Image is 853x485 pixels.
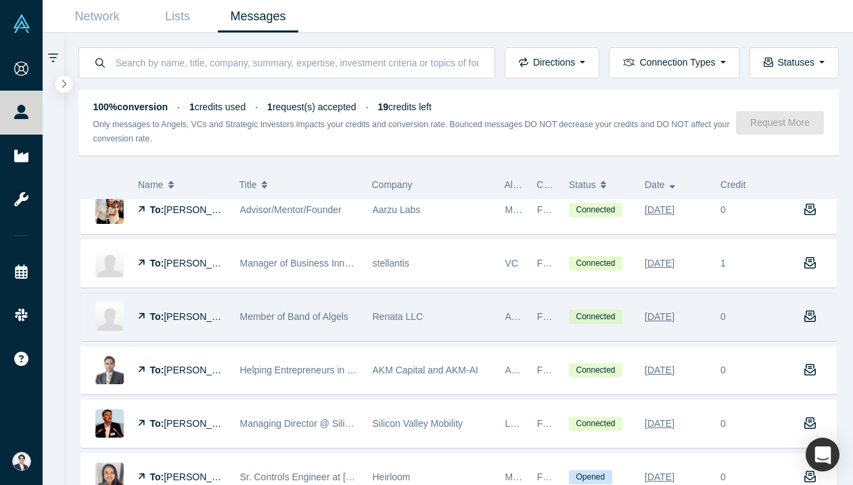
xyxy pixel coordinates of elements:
[569,170,596,199] span: Status
[537,471,616,482] span: Founder Reachout
[240,365,530,375] span: Helping Entrepreneurs in Becoming the Best Versions of Themselves
[569,256,622,271] span: Connected
[114,47,480,78] input: Search by name, title, company, summary, expertise, investment criteria or topics of focus
[189,101,195,112] strong: 1
[95,409,124,438] img: Sven Beiker's Profile Image
[378,101,432,112] span: credits left
[645,252,674,275] div: [DATE]
[177,101,180,112] span: ·
[164,204,241,215] span: [PERSON_NAME]
[150,311,164,322] strong: To:
[720,203,726,217] div: 0
[138,170,225,199] button: Name
[95,195,124,224] img: Swapnil Amin's Profile Image
[720,310,726,324] div: 0
[150,471,164,482] strong: To:
[609,47,739,78] button: Connection Types
[645,198,674,222] div: [DATE]
[569,470,612,484] span: Opened
[569,203,622,217] span: Connected
[12,14,31,33] img: Alchemist Vault Logo
[12,452,31,471] img: Eisuke Shimizu's Account
[505,418,643,429] span: Lecturer, Freelancer / Consultant
[150,204,164,215] strong: To:
[240,311,348,322] span: Member of Band of Algels
[366,101,369,112] span: ·
[505,258,518,269] span: VC
[373,258,409,269] span: stellantis
[720,470,726,484] div: 0
[505,179,568,190] span: Alchemist Role
[95,249,124,277] img: Sebastien Henot's Profile Image
[505,47,599,78] button: Directions
[714,240,789,287] div: 1
[569,363,622,377] span: Connected
[164,258,241,269] span: [PERSON_NAME]
[569,310,622,324] span: Connected
[537,311,616,322] span: Founder Reachout
[645,412,674,436] div: [DATE]
[95,356,124,384] img: Amitt Mehta's Profile Image
[164,418,241,429] span: [PERSON_NAME]
[720,179,745,190] span: Credit
[93,120,730,143] small: Only messages to Angels, VCs and Strategic Investors impacts your credits and conversion rate. Bo...
[537,204,616,215] span: Founder Reachout
[645,170,665,199] span: Date
[218,1,298,32] a: Messages
[537,418,616,429] span: Founder Reachout
[645,359,674,382] div: [DATE]
[164,471,241,482] span: [PERSON_NAME]
[537,365,616,375] span: Founder Reachout
[150,365,164,375] strong: To:
[57,1,137,32] a: Network
[505,204,535,215] span: Mentor
[240,471,628,482] span: Sr. Controls Engineer at [GEOGRAPHIC_DATA], Sr. Advanced Automation Engineer at Tesla
[373,365,478,375] span: AKM Capital and AKM-AI
[239,170,257,199] span: Title
[93,101,168,112] strong: 100% conversion
[150,258,164,269] strong: To:
[240,204,342,215] span: Advisor/Mentor/Founder
[95,302,124,331] img: Peter Hsi's Profile Image
[137,1,218,32] a: Lists
[645,170,706,199] button: Date
[372,179,413,190] span: Company
[240,258,375,269] span: Manager of Business Innovation
[505,471,663,482] span: Mentor, Lecturer, Corporate Innovator
[138,170,163,199] span: Name
[373,471,411,482] span: Heirloom
[750,47,839,78] button: Statuses
[537,258,616,269] span: Founder Reachout
[164,365,241,375] span: [PERSON_NAME]
[373,418,463,429] span: Silicon Valley Mobility
[267,101,273,112] strong: 1
[239,170,358,199] button: Title
[240,418,423,429] span: Managing Director @ Silicon Valley Mobility
[378,101,389,112] strong: 19
[373,204,421,215] span: Aarzu Labs
[189,101,246,112] span: credits used
[255,101,258,112] span: ·
[536,179,607,190] span: Connection Type
[505,311,668,322] span: Angel, Mentor, Freelancer / Consultant
[164,311,241,322] span: [PERSON_NAME]
[150,418,164,429] strong: To:
[569,170,630,199] button: Status
[720,363,726,377] div: 0
[645,305,674,329] div: [DATE]
[569,417,622,431] span: Connected
[373,311,423,322] span: Renata LLC
[267,101,356,112] span: request(s) accepted
[720,417,726,431] div: 0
